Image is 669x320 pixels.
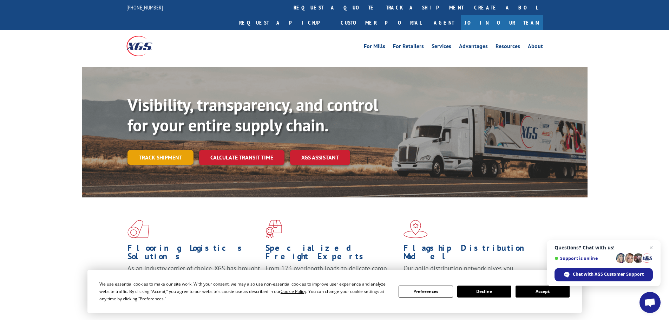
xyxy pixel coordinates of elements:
img: xgs-icon-total-supply-chain-intelligence-red [127,220,149,238]
h1: Specialized Freight Experts [265,244,398,264]
span: Our agile distribution network gives you nationwide inventory management on demand. [404,264,533,281]
a: Advantages [459,44,488,51]
span: Close chat [647,243,655,252]
button: Preferences [399,286,453,298]
a: Customer Portal [335,15,427,30]
a: Join Our Team [461,15,543,30]
div: Cookie Consent Prompt [87,270,582,313]
a: Request a pickup [234,15,335,30]
span: As an industry carrier of choice, XGS has brought innovation and dedication to flooring logistics... [127,264,260,289]
div: Chat with XGS Customer Support [555,268,653,281]
span: Chat with XGS Customer Support [573,271,644,277]
a: Track shipment [127,150,194,165]
span: Preferences [140,296,164,302]
a: Agent [427,15,461,30]
a: XGS ASSISTANT [290,150,350,165]
img: xgs-icon-flagship-distribution-model-red [404,220,428,238]
a: [PHONE_NUMBER] [126,4,163,11]
p: From 123 overlength loads to delicate cargo, our experienced staff knows the best way to move you... [265,264,398,295]
a: For Mills [364,44,385,51]
span: Cookie Policy [281,288,306,294]
a: Resources [496,44,520,51]
h1: Flagship Distribution Model [404,244,536,264]
h1: Flooring Logistics Solutions [127,244,260,264]
img: xgs-icon-focused-on-flooring-red [265,220,282,238]
span: Questions? Chat with us! [555,245,653,250]
button: Decline [457,286,511,298]
div: Open chat [640,292,661,313]
a: Calculate transit time [199,150,284,165]
a: Services [432,44,451,51]
a: About [528,44,543,51]
span: Support is online [555,256,614,261]
div: We use essential cookies to make our site work. With your consent, we may also use non-essential ... [99,280,390,302]
b: Visibility, transparency, and control for your entire supply chain. [127,94,378,136]
a: For Retailers [393,44,424,51]
button: Accept [516,286,570,298]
